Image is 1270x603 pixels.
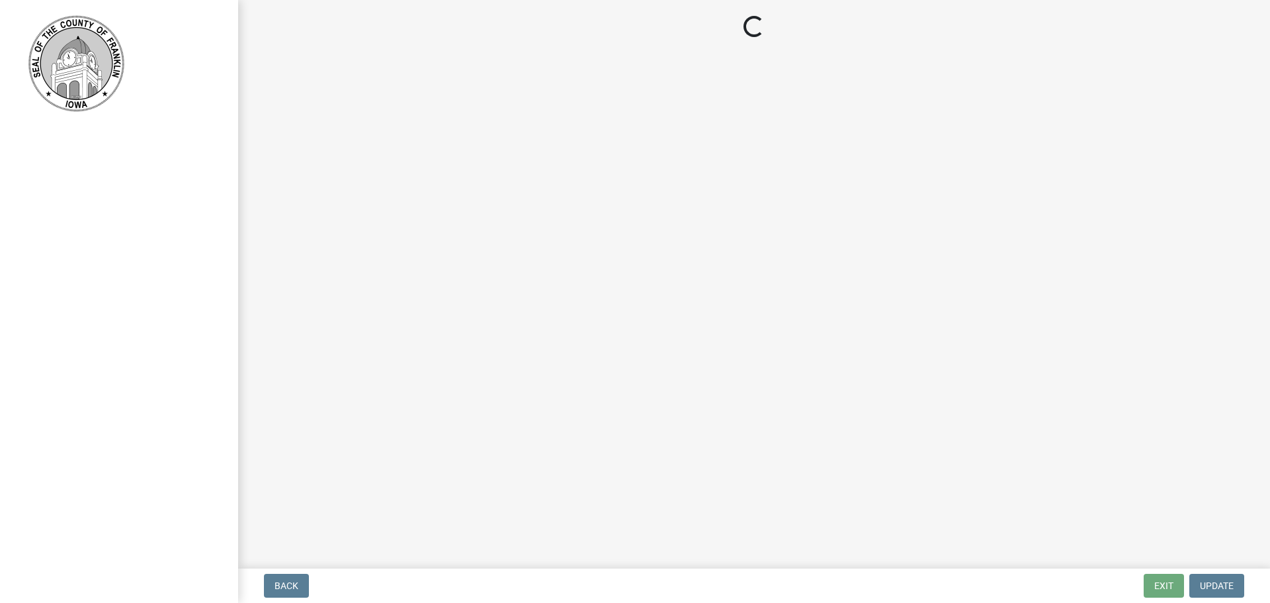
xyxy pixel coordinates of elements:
button: Exit [1144,574,1184,598]
span: Back [275,580,298,591]
button: Update [1189,574,1244,598]
img: Franklin County, Iowa [26,14,126,113]
button: Back [264,574,309,598]
span: Update [1200,580,1234,591]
